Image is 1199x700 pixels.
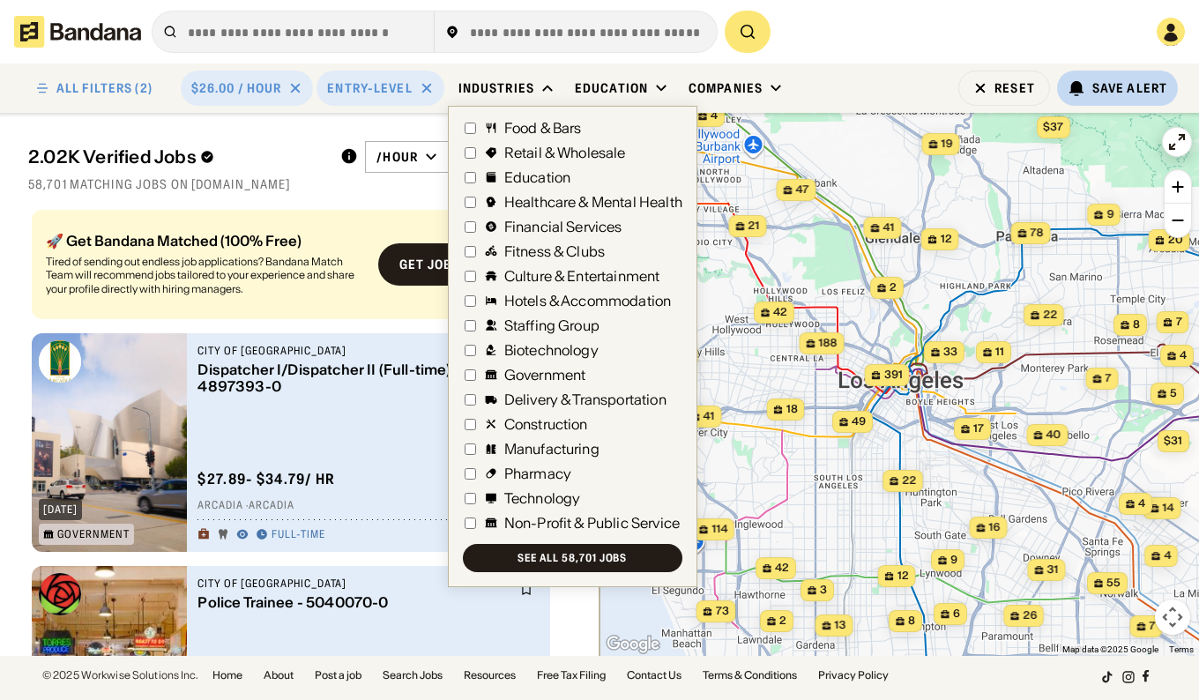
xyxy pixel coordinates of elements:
div: © 2025 Workwise Solutions Inc. [42,670,198,681]
span: 9 [950,553,957,568]
span: 14 [1163,501,1174,516]
span: 2 [779,614,786,629]
span: 8 [908,614,915,629]
a: Post a job [315,670,361,681]
span: 114 [711,522,727,537]
a: Privacy Policy [818,670,889,681]
span: 42 [775,561,789,576]
a: Terms & Conditions [703,670,797,681]
span: 41 [883,220,895,235]
span: 55 [1106,576,1121,591]
div: $ 27.89 - $34.79 / hr [197,470,335,488]
div: Pharmacy [504,466,571,480]
button: Map camera controls [1155,599,1190,635]
div: Companies [689,80,763,96]
span: 49 [852,414,866,429]
span: 6 [953,607,960,622]
div: Food & Bars [504,121,582,135]
span: 31 [1047,562,1059,577]
a: Free Tax Filing [537,670,606,681]
div: Police Trainee - 5040070-0 [197,594,510,611]
span: 22 [1043,308,1057,323]
a: Open this area in Google Maps (opens a new window) [604,633,662,656]
span: 42 [773,305,787,320]
div: [DATE] [43,504,78,515]
span: 9 [1106,207,1113,222]
div: Financial Services [504,220,622,234]
a: Terms (opens in new tab) [1169,644,1194,654]
div: Biotechnology [504,343,599,357]
span: 40 [1046,428,1061,443]
div: Staffing Group [504,318,599,332]
span: 73 [716,604,729,619]
div: Government [504,368,586,382]
div: Save Alert [1092,80,1167,96]
div: 🚀 Get Bandana Matched (100% Free) [46,234,364,248]
span: 8 [1133,317,1140,332]
span: 12 [897,569,909,584]
div: Industries [458,80,534,96]
div: ALL FILTERS (2) [56,82,153,94]
div: See all 58,701 jobs [518,553,627,563]
span: 33 [943,345,957,360]
a: Search Jobs [383,670,443,681]
span: 21 [748,219,760,234]
a: Contact Us [627,670,681,681]
div: Arcadia · Arcadia [197,499,540,513]
a: About [264,670,294,681]
span: 78 [1031,226,1044,241]
span: 41 [704,409,715,424]
span: 18 [786,402,798,417]
img: Google [604,633,662,656]
span: 391 [884,368,903,383]
div: Fitness & Clubs [504,244,605,258]
span: 4 [1164,548,1171,563]
span: 19 [942,137,953,152]
div: Hotels & Accommodation [504,294,672,308]
div: Education [575,80,648,96]
div: Technology [504,491,581,505]
span: 7 [1106,371,1112,386]
span: 7 [1150,619,1156,634]
span: 5 [1170,386,1177,401]
div: Entry-Level [327,80,412,96]
div: Culture & Entertainment [504,269,660,283]
span: 4 [1180,348,1187,363]
a: Home [212,670,242,681]
span: 188 [819,336,838,351]
span: $31 [1164,434,1182,447]
span: 7 [1176,315,1182,330]
div: Healthcare & Mental Health [504,195,682,209]
div: Get job matches [399,258,515,271]
span: 16 [989,520,1001,535]
div: Dispatcher I/Dispatcher II (Full-time) - 4897393-0 [197,361,510,395]
div: Non-Profit & Public Service [504,516,680,530]
span: 26 [1023,608,1037,623]
span: 2 [890,280,897,295]
img: City of Pasadena logo [39,573,81,615]
div: Reset [994,82,1035,94]
span: 4 [1138,496,1145,511]
div: Government [57,529,130,540]
div: /hour [376,149,418,165]
span: 20 [1168,233,1183,248]
img: Bandana logotype [14,16,141,48]
span: 12 [941,232,952,247]
div: Construction [504,417,588,431]
span: 4 [711,108,718,123]
div: City of [GEOGRAPHIC_DATA] [197,344,510,358]
div: 2.02K Verified Jobs [28,146,326,168]
div: Tired of sending out endless job applications? Bandana Match Team will recommend jobs tailored to... [46,255,364,296]
a: Resources [464,670,516,681]
div: Manufacturing [504,442,599,456]
div: 58,701 matching jobs on [DOMAIN_NAME] [28,176,571,192]
span: 3 [820,583,827,598]
div: Full-time [272,528,325,542]
span: 47 [796,182,809,197]
span: 11 [995,345,1004,360]
div: Education [504,170,570,184]
span: 17 [973,421,984,436]
div: $26.00 / hour [191,80,282,96]
span: Map data ©2025 Google [1062,644,1158,654]
span: 13 [835,618,846,633]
